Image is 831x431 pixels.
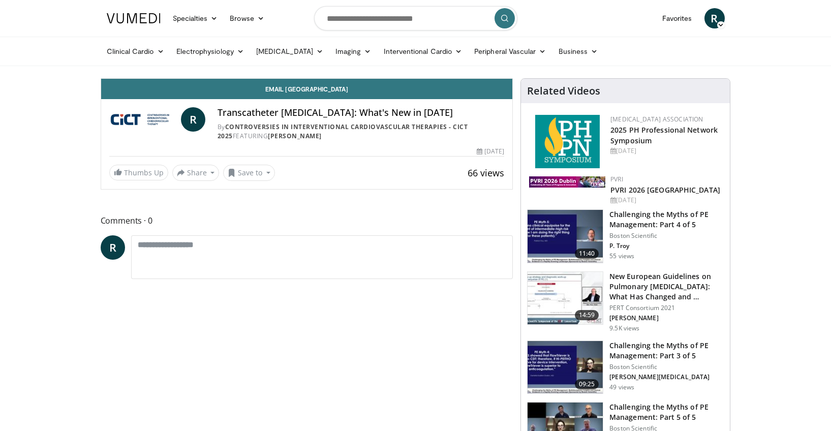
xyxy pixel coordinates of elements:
[101,79,513,99] a: Email [GEOGRAPHIC_DATA]
[314,6,517,30] input: Search topics, interventions
[101,214,513,227] span: Comments 0
[704,8,725,28] a: R
[609,252,634,260] p: 55 views
[218,122,468,140] a: Controversies in Interventional Cardiovascular Therapies - CICT 2025
[528,210,603,263] img: d5b042fb-44bd-4213-87e0-b0808e5010e8.150x105_q85_crop-smart_upscale.jpg
[528,341,603,394] img: 82703e6a-145d-463d-93aa-0811cc9f6235.150x105_q85_crop-smart_upscale.jpg
[250,41,329,61] a: [MEDICAL_DATA]
[527,271,724,332] a: 14:59 New European Guidelines on Pulmonary [MEDICAL_DATA]: What Has Changed and … PERT Consortium...
[268,132,322,140] a: [PERSON_NAME]
[610,185,720,195] a: PVRI 2026 [GEOGRAPHIC_DATA]
[477,147,504,156] div: [DATE]
[552,41,604,61] a: Business
[609,304,724,312] p: PERT Consortium 2021
[609,373,724,381] p: [PERSON_NAME][MEDICAL_DATA]
[610,196,722,205] div: [DATE]
[575,249,599,259] span: 11:40
[609,242,724,250] p: P. Troy
[101,41,170,61] a: Clinical Cardio
[218,122,504,141] div: By FEATURING
[223,165,275,181] button: Save to
[535,115,600,168] img: c6978fc0-1052-4d4b-8a9d-7956bb1c539c.png.150x105_q85_autocrop_double_scale_upscale_version-0.2.png
[575,379,599,389] span: 09:25
[575,310,599,320] span: 14:59
[528,272,603,325] img: 0c0338ca-5dd8-4346-a5ad-18bcc17889a0.150x105_q85_crop-smart_upscale.jpg
[609,363,724,371] p: Boston Scientific
[527,209,724,263] a: 11:40 Challenging the Myths of PE Management: Part 4 of 5 Boston Scientific P. Troy 55 views
[609,314,724,322] p: [PERSON_NAME]
[468,167,504,179] span: 66 views
[610,175,623,183] a: PVRI
[170,41,250,61] a: Electrophysiology
[609,341,724,361] h3: Challenging the Myths of PE Management: Part 3 of 5
[610,115,703,124] a: [MEDICAL_DATA] Association
[109,107,177,132] img: Controversies in Interventional Cardiovascular Therapies - CICT 2025
[609,402,724,422] h3: Challenging the Myths of PE Management: Part 5 of 5
[609,271,724,302] h3: New European Guidelines on Pulmonary [MEDICAL_DATA]: What Has Changed and …
[609,209,724,230] h3: Challenging the Myths of PE Management: Part 4 of 5
[527,85,600,97] h4: Related Videos
[609,232,724,240] p: Boston Scientific
[224,8,270,28] a: Browse
[181,107,205,132] a: R
[172,165,220,181] button: Share
[656,8,698,28] a: Favorites
[609,383,634,391] p: 49 views
[329,41,378,61] a: Imaging
[529,176,605,188] img: 33783847-ac93-4ca7-89f8-ccbd48ec16ca.webp.150x105_q85_autocrop_double_scale_upscale_version-0.2.jpg
[101,235,125,260] a: R
[610,146,722,156] div: [DATE]
[109,165,168,180] a: Thumbs Up
[378,41,469,61] a: Interventional Cardio
[527,341,724,394] a: 09:25 Challenging the Myths of PE Management: Part 3 of 5 Boston Scientific [PERSON_NAME][MEDICAL...
[218,107,504,118] h4: Transcatheter [MEDICAL_DATA]: What's New in [DATE]
[107,13,161,23] img: VuMedi Logo
[609,324,639,332] p: 9.5K views
[468,41,552,61] a: Peripheral Vascular
[610,125,718,145] a: 2025 PH Professional Network Symposium
[167,8,224,28] a: Specialties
